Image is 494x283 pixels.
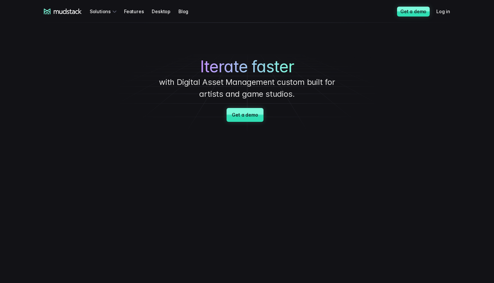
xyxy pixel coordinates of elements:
[227,108,263,122] a: Get a demo
[152,5,178,18] a: Desktop
[436,5,458,18] a: Log in
[90,5,119,18] div: Solutions
[178,5,196,18] a: Blog
[148,76,346,100] p: with Digital Asset Management custom built for artists and game studios.
[397,7,430,17] a: Get a demo
[44,9,82,15] a: mudstack logo
[200,57,294,76] span: Iterate faster
[124,5,152,18] a: Features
